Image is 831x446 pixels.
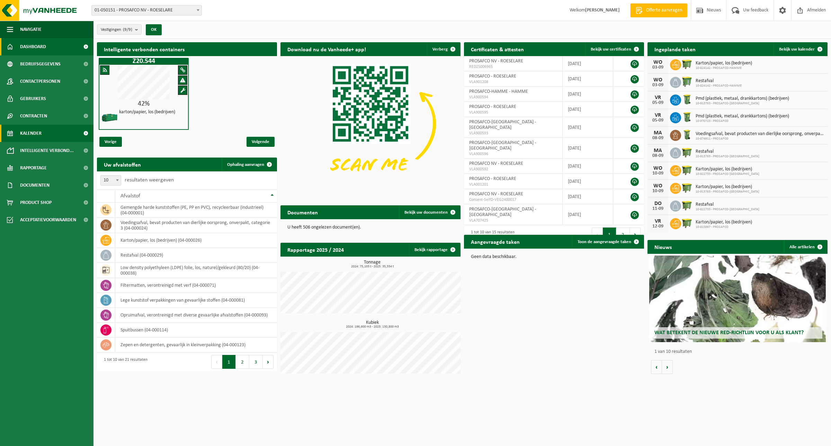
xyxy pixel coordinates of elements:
[469,74,516,79] span: PROSAFCO - ROESELARE
[20,159,47,177] span: Rapportage
[280,56,461,191] img: Download de VHEPlus App
[222,158,276,171] a: Ophaling aanvragen
[681,76,693,88] img: WB-0770-HPE-GN-50
[696,184,759,190] span: Karton/papier, los (bedrijven)
[696,66,752,70] span: 10-824142 - PROSAFCO-HAMME
[696,114,789,119] span: Pmd (plastiek, metaal, drankkartons) (bedrijven)
[20,125,42,142] span: Kalender
[681,164,693,176] img: WB-1100-HPE-GN-51
[20,142,74,159] span: Intelligente verbond...
[284,265,461,268] span: 2024: 75,103 t - 2025: 35,554 t
[91,5,202,16] span: 01-050151 - PROSAFCO NV - ROESELARE
[20,90,46,107] span: Gebruikers
[681,217,693,229] img: WB-1100-HPE-GN-51
[100,58,187,65] h1: Z20.544
[467,227,515,242] div: 1 tot 10 van 15 resultaten
[469,182,557,187] span: VLA001201
[681,111,693,123] img: WB-0240-HPE-GN-51
[20,21,42,38] span: Navigatie
[651,224,665,229] div: 12-09
[115,203,277,218] td: gemengde harde kunststoffen (PE, PP en PVC), recycleerbaar (industrieel) (04-000001)
[469,64,557,70] span: RED25006965
[280,205,325,219] h2: Documenten
[779,47,815,52] span: Bekijk uw kalender
[115,248,277,263] td: restafval (04-000029)
[287,225,454,230] p: U heeft 506 ongelezen document(en).
[469,167,557,172] span: VLA900592
[427,42,460,56] button: Verberg
[469,59,523,64] span: PROSAFCO NV - ROESELARE
[115,233,277,248] td: karton/papier, los (bedrijven) (04-000026)
[649,256,826,342] a: Wat betekent de nieuwe RED-richtlijn voor u als klant?
[222,355,236,369] button: 1
[662,360,673,374] button: Volgende
[651,166,665,171] div: WO
[681,129,693,141] img: WB-0140-HPE-GN-50
[651,113,665,118] div: VR
[696,61,752,66] span: Karton/papier, los (bedrijven)
[101,176,121,185] span: 10
[696,101,789,106] span: 10-913763 - PROSAFCO-[GEOGRAPHIC_DATA]
[651,153,665,158] div: 08-09
[469,176,516,181] span: PROSAFCO - ROESELARE
[644,7,684,14] span: Offerte aanvragen
[696,78,742,84] span: Restafval
[563,56,613,71] td: [DATE]
[651,100,665,105] div: 05-09
[630,228,641,241] button: Next
[651,130,665,136] div: MA
[784,240,827,254] a: Alle artikelen
[20,38,46,55] span: Dashboard
[696,137,824,141] span: 10-874911 - PROSAFCO
[647,240,679,253] h2: Nieuws
[696,225,752,229] span: 10-815667 - PROSAFCO
[681,58,693,70] img: WB-1100-HPE-GN-50
[563,204,613,225] td: [DATE]
[651,118,665,123] div: 05-09
[696,154,759,159] span: 10-913763 - PROSAFCO-[GEOGRAPHIC_DATA]
[236,355,249,369] button: 2
[563,71,613,87] td: [DATE]
[651,189,665,194] div: 10-09
[115,278,277,293] td: filtermatten, verontreinigd met verf (04-000071)
[651,60,665,65] div: WO
[247,137,275,147] span: Volgende
[97,42,277,56] h2: Intelligente verbonden containers
[469,197,557,203] span: Consent-SelfD-VEG2400017
[123,27,132,32] count: (9/9)
[696,84,742,88] span: 10-824142 - PROSAFCO-HAMME
[696,167,759,172] span: Karton/papier, los (bedrijven)
[651,65,665,70] div: 03-09
[563,159,613,174] td: [DATE]
[404,210,448,215] span: Bekijk uw documenten
[563,117,613,138] td: [DATE]
[469,79,557,85] span: VLA901208
[696,131,824,137] span: Voedingsafval, bevat producten van dierlijke oorsprong, onverpakt, categorie 3
[20,55,61,73] span: Bedrijfsgegevens
[469,131,557,136] span: VLA900593
[696,220,752,225] span: Karton/papier, los (bedrijven)
[409,243,460,257] a: Bekijk rapportage
[651,206,665,211] div: 11-09
[125,177,174,183] label: resultaten weergeven
[99,137,122,147] span: Vorige
[696,190,759,194] span: 10-913763 - PROSAFCO-[GEOGRAPHIC_DATA]
[92,6,202,15] span: 01-050151 - PROSAFCO NV - ROESELARE
[469,151,557,157] span: VLA900596
[469,89,528,94] span: PROSAFCO-HAMME - HAMME
[585,8,620,13] strong: [PERSON_NAME]
[469,104,516,109] span: PROSAFCO - ROESELARE
[651,136,665,141] div: 08-09
[654,349,824,354] p: 1 van 10 resultaten
[115,323,277,338] td: spuitbussen (04-000114)
[20,107,47,125] span: Contracten
[120,193,140,199] span: Afvalstof
[696,207,759,212] span: 10-822733 - PROSAFCO-[GEOGRAPHIC_DATA]
[280,243,351,256] h2: Rapportage 2025 / 2024
[630,3,687,17] a: Offerte aanvragen
[563,189,613,204] td: [DATE]
[651,148,665,153] div: MA
[578,240,631,244] span: Toon de aangevraagde taken
[696,202,759,207] span: Restafval
[119,110,175,115] h4: karton/papier, los (bedrijven)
